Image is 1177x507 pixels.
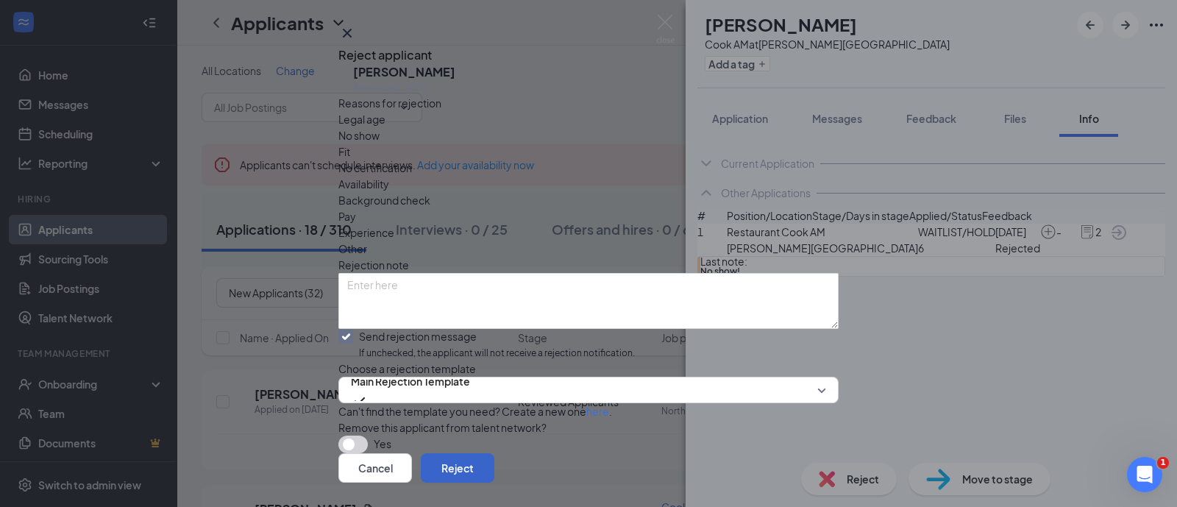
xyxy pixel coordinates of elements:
[1157,457,1169,469] span: 1
[338,96,441,110] span: Reasons for rejection
[353,64,455,80] h5: [PERSON_NAME]
[338,405,612,418] span: Can't find the template you need? Create a new one .
[338,192,430,208] span: Background check
[338,176,389,192] span: Availability
[338,241,367,257] span: Other
[338,258,409,272] span: Rejection note
[338,208,356,224] span: Pay
[338,160,412,176] span: No certification
[374,436,391,452] span: Yes
[338,111,385,127] span: Legal age
[338,127,380,143] span: No show
[353,80,455,95] div: Applied on [DATE]
[338,46,432,65] h3: Reject applicant
[338,362,476,375] span: Choose a rejection template
[338,224,394,241] span: Experience
[338,453,412,483] button: Cancel
[351,392,369,410] svg: Checkmark
[1127,457,1162,492] iframe: Intercom live chat
[338,24,356,42] button: Close
[351,370,470,392] span: Main Rejection Template
[338,421,547,434] span: Remove this applicant from talent network?
[338,24,356,42] svg: Cross
[586,405,609,418] a: here
[338,143,350,160] span: Fit
[421,453,494,483] button: Reject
